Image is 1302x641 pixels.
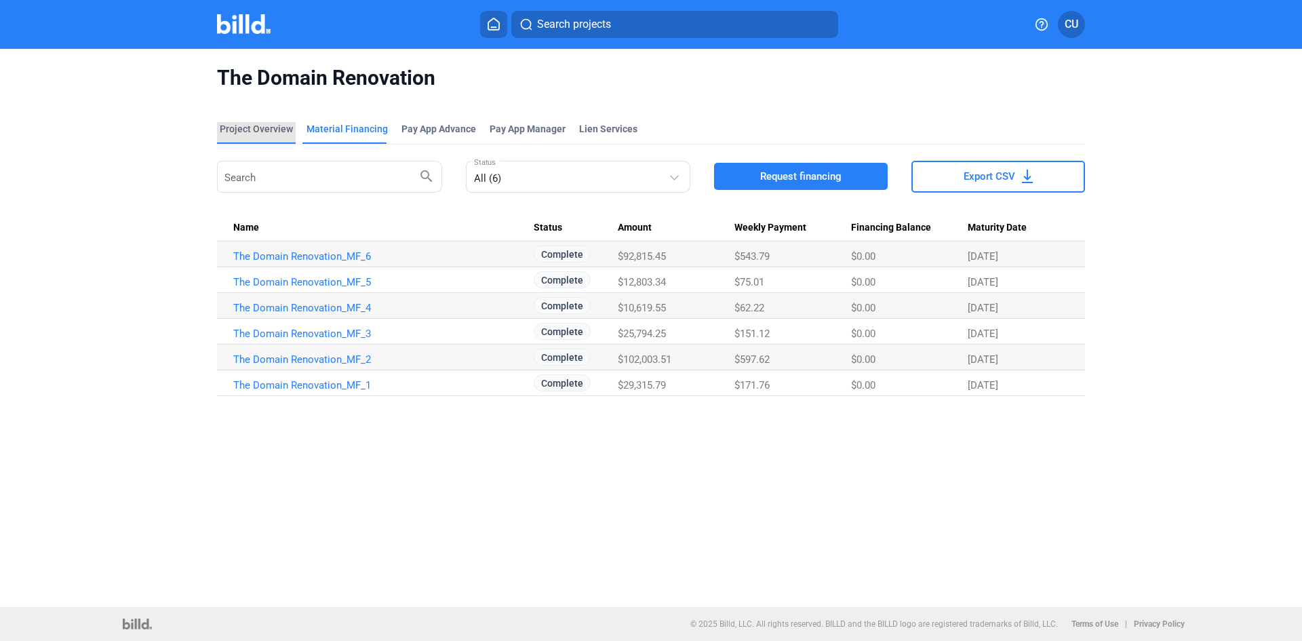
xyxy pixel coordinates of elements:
[690,619,1058,629] p: © 2025 Billd, LLC. All rights reserved. BILLD and the BILLD logo are registered trademarks of Bil...
[579,122,637,136] div: Lien Services
[968,222,1027,234] span: Maturity Date
[534,349,591,366] span: Complete
[851,353,875,366] span: $0.00
[233,328,534,340] a: The Domain Renovation_MF_3
[968,328,998,340] span: [DATE]
[511,11,838,38] button: Search projects
[734,302,764,314] span: $62.22
[618,353,671,366] span: $102,003.51
[968,222,1069,234] div: Maturity Date
[534,271,591,288] span: Complete
[1125,619,1127,629] p: |
[534,297,591,314] span: Complete
[534,246,591,263] span: Complete
[307,122,388,136] div: Material Financing
[1058,11,1085,38] button: CU
[618,250,666,263] span: $92,815.45
[734,250,770,263] span: $543.79
[734,276,764,288] span: $75.01
[714,163,888,190] button: Request financing
[851,222,968,234] div: Financing Balance
[474,172,501,184] mat-select-trigger: All (6)
[851,250,875,263] span: $0.00
[1065,16,1078,33] span: CU
[734,353,770,366] span: $597.62
[123,619,152,629] img: logo
[618,328,666,340] span: $25,794.25
[618,302,666,314] span: $10,619.55
[217,65,1085,91] span: The Domain Renovation
[618,276,666,288] span: $12,803.34
[534,374,591,391] span: Complete
[851,222,931,234] span: Financing Balance
[734,379,770,391] span: $171.76
[1134,619,1185,629] b: Privacy Policy
[1071,619,1118,629] b: Terms of Use
[851,379,875,391] span: $0.00
[618,379,666,391] span: $29,315.79
[734,222,806,234] span: Weekly Payment
[233,250,534,263] a: The Domain Renovation_MF_6
[734,222,851,234] div: Weekly Payment
[233,379,534,391] a: The Domain Renovation_MF_1
[851,302,875,314] span: $0.00
[233,222,534,234] div: Name
[911,161,1085,193] button: Export CSV
[760,170,842,183] span: Request financing
[964,170,1015,183] span: Export CSV
[968,250,998,263] span: [DATE]
[220,122,293,136] div: Project Overview
[618,222,734,234] div: Amount
[534,222,618,234] div: Status
[534,323,591,340] span: Complete
[618,222,652,234] span: Amount
[534,222,562,234] span: Status
[418,168,435,184] mat-icon: search
[233,302,534,314] a: The Domain Renovation_MF_4
[490,122,566,136] span: Pay App Manager
[968,379,998,391] span: [DATE]
[233,222,259,234] span: Name
[734,328,770,340] span: $151.12
[968,302,998,314] span: [DATE]
[233,353,534,366] a: The Domain Renovation_MF_2
[217,14,271,34] img: Billd Company Logo
[851,276,875,288] span: $0.00
[233,276,534,288] a: The Domain Renovation_MF_5
[968,276,998,288] span: [DATE]
[401,122,476,136] div: Pay App Advance
[537,16,611,33] span: Search projects
[851,328,875,340] span: $0.00
[968,353,998,366] span: [DATE]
